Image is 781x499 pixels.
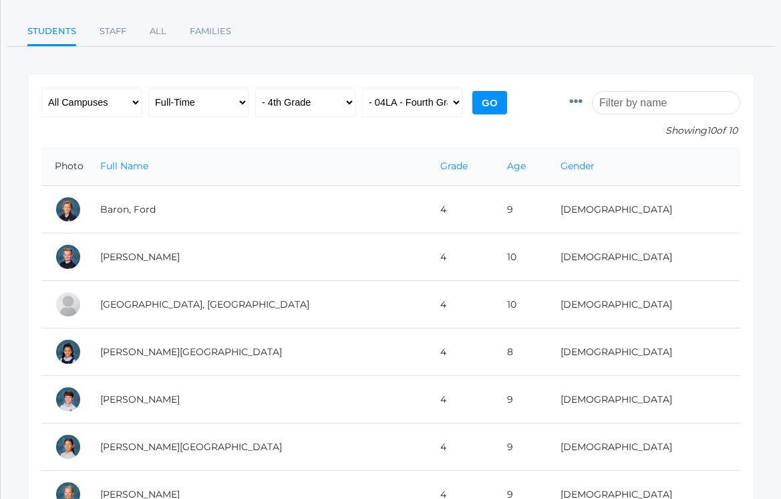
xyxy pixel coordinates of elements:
[55,433,82,460] div: Sofia La Rosa
[472,91,507,114] input: Go
[547,328,740,376] td: [DEMOGRAPHIC_DATA]
[55,386,82,413] div: William Hibbard
[494,186,547,233] td: 9
[150,18,166,45] a: All
[41,147,87,186] th: Photo
[87,423,427,471] td: [PERSON_NAME][GEOGRAPHIC_DATA]
[190,18,231,45] a: Families
[569,124,740,138] p: Showing of 10
[427,233,493,281] td: 4
[27,18,76,47] a: Students
[427,423,493,471] td: 4
[427,328,493,376] td: 4
[100,18,126,45] a: Staff
[87,281,427,328] td: [GEOGRAPHIC_DATA], [GEOGRAPHIC_DATA]
[494,281,547,328] td: 10
[494,376,547,423] td: 9
[87,328,427,376] td: [PERSON_NAME][GEOGRAPHIC_DATA]
[494,423,547,471] td: 9
[100,160,148,172] a: Full Name
[55,291,82,318] div: Easton Ferris
[494,233,547,281] td: 10
[507,160,526,172] a: Age
[707,124,716,136] span: 10
[427,186,493,233] td: 4
[547,233,740,281] td: [DEMOGRAPHIC_DATA]
[592,91,740,114] input: Filter by name
[427,281,493,328] td: 4
[547,186,740,233] td: [DEMOGRAPHIC_DATA]
[494,328,547,376] td: 8
[547,376,740,423] td: [DEMOGRAPHIC_DATA]
[547,423,740,471] td: [DEMOGRAPHIC_DATA]
[440,160,468,172] a: Grade
[55,196,82,223] div: Ford Baron
[55,243,82,270] div: Brody Bigley
[87,376,427,423] td: [PERSON_NAME]
[55,338,82,365] div: Victoria Harutyunyan
[547,281,740,328] td: [DEMOGRAPHIC_DATA]
[87,233,427,281] td: [PERSON_NAME]
[561,160,595,172] a: Gender
[427,376,493,423] td: 4
[87,186,427,233] td: Baron, Ford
